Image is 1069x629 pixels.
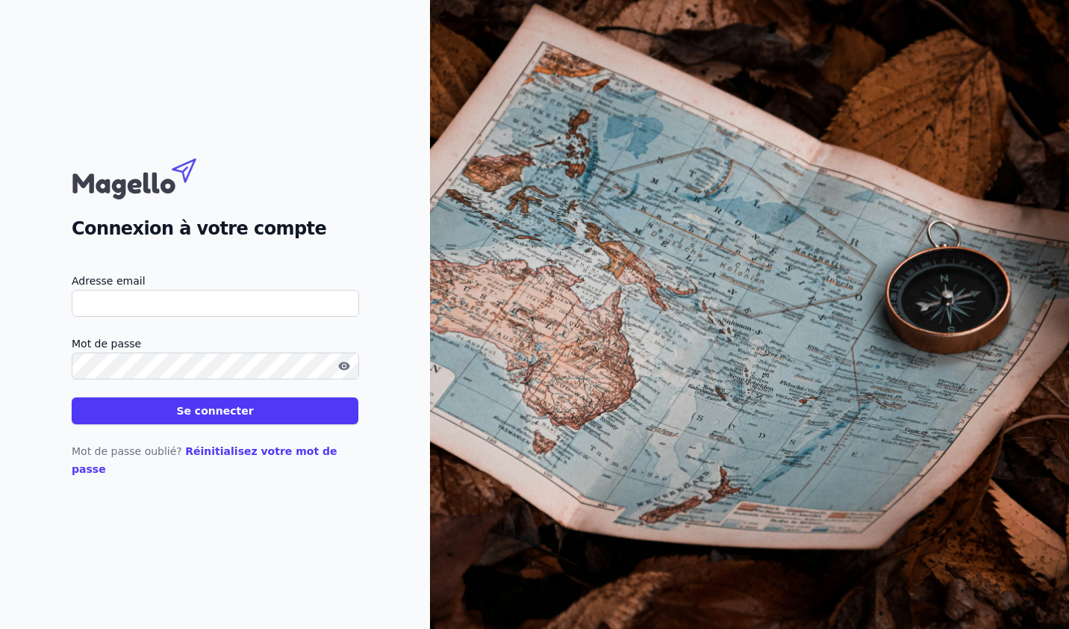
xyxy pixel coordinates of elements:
[72,151,228,203] img: Magello
[72,445,337,475] a: Réinitialisez votre mot de passe
[72,442,358,478] p: Mot de passe oublié?
[72,215,358,242] h2: Connexion à votre compte
[72,272,358,290] label: Adresse email
[72,335,358,353] label: Mot de passe
[72,397,358,424] button: Se connecter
